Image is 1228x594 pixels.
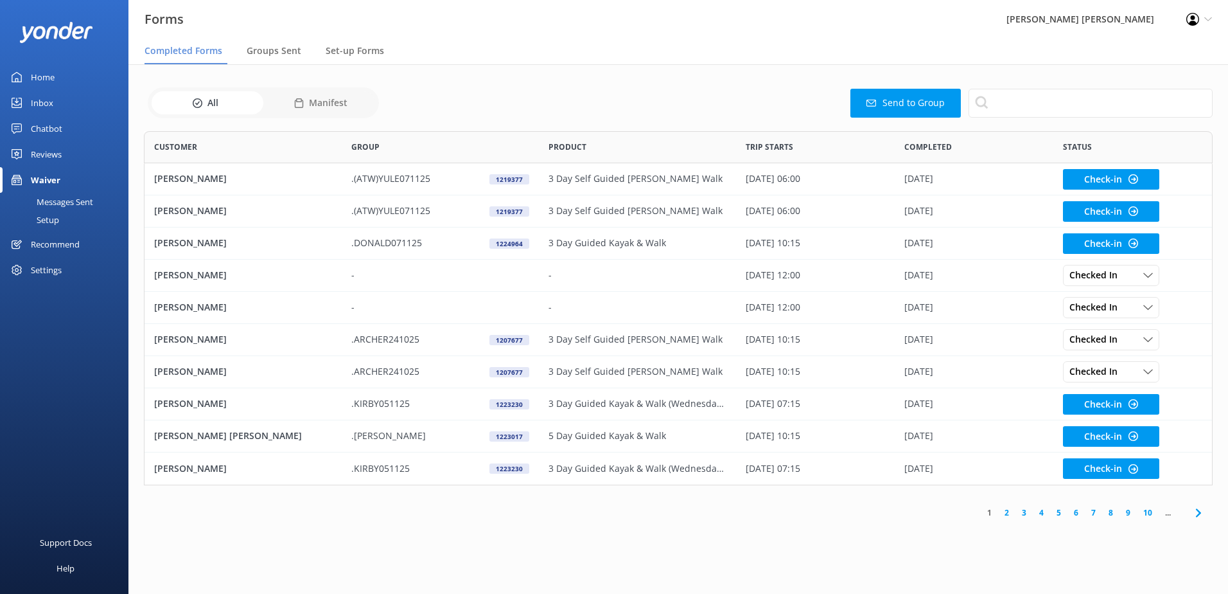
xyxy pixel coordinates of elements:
span: Product [548,141,586,153]
p: .KIRBY051125 [351,462,410,476]
p: [DATE] [904,429,933,443]
p: [DATE] [904,268,933,282]
p: [DATE] 06:00 [746,204,800,218]
div: Messages Sent [8,193,93,211]
p: 5 Day Guided Kayak & Walk [548,429,666,443]
button: Check-in [1063,233,1159,254]
a: 2 [998,507,1015,519]
span: ... [1159,507,1177,519]
a: 7 [1085,507,1102,519]
p: [PERSON_NAME] [154,300,227,314]
p: 3 Day Guided Kayak & Walk [548,236,666,250]
p: - [351,268,355,282]
div: row [144,163,1213,195]
div: Reviews [31,141,62,167]
span: Checked In [1069,364,1125,379]
p: [PERSON_NAME] [154,462,227,476]
p: [DATE] 10:15 [746,236,800,250]
p: [DATE] [904,236,933,250]
p: [PERSON_NAME] [154,172,227,186]
div: 1207677 [489,367,529,377]
button: Send to Group [850,89,961,118]
p: [DATE] 07:15 [746,397,800,411]
a: 6 [1067,507,1085,519]
a: 8 [1102,507,1119,519]
div: 1224964 [489,239,529,249]
div: grid [144,163,1213,485]
p: [DATE] 12:00 [746,300,800,314]
div: Settings [31,257,62,283]
p: .(ATW)YULE071125 [351,204,430,218]
a: Messages Sent [8,193,128,211]
p: .KIRBY051125 [351,397,410,411]
span: Set-up Forms [326,44,384,57]
div: row [144,228,1213,260]
div: 1223230 [489,399,529,410]
div: row [144,260,1213,292]
p: [DATE] [904,332,933,346]
p: [PERSON_NAME] [PERSON_NAME] [154,429,302,443]
button: Check-in [1063,458,1159,479]
a: Setup [8,211,128,229]
button: Check-in [1063,169,1159,190]
span: Completed Forms [145,44,222,57]
div: Recommend [31,231,80,257]
p: [PERSON_NAME] [154,268,227,282]
span: Checked In [1069,300,1125,314]
p: .ARCHER241025 [351,332,419,346]
div: Setup [8,211,59,229]
span: Completed [904,141,952,153]
div: 1223230 [489,464,529,474]
p: 3 Day Self Guided [PERSON_NAME] Walk [548,204,723,218]
div: row [144,420,1213,453]
a: 5 [1050,507,1067,519]
p: 3 Day Self Guided [PERSON_NAME] Walk [548,364,723,379]
h3: Forms [145,9,184,30]
div: row [144,292,1213,324]
p: .ARCHER241025 [351,364,419,379]
div: 1219377 [489,174,529,184]
p: [PERSON_NAME] [154,332,227,346]
a: 3 [1015,507,1033,519]
button: Check-in [1063,426,1159,447]
p: [DATE] [904,300,933,314]
p: [DATE] [904,172,933,186]
p: [PERSON_NAME] [154,397,227,411]
p: - [548,300,552,314]
a: 1 [981,507,998,519]
div: Waiver [31,167,60,193]
div: row [144,324,1213,356]
div: Chatbot [31,116,62,141]
p: .(ATW)YULE071125 [351,172,430,186]
p: [DATE] [904,397,933,411]
p: 3 Day Guided Kayak & Walk (Wednesdays) [548,397,726,411]
p: .DONALD071125 [351,236,422,250]
div: row [144,388,1213,420]
a: 9 [1119,507,1137,519]
p: [PERSON_NAME] [154,364,227,379]
div: 1223017 [489,431,529,442]
a: 10 [1137,507,1159,519]
div: 1207677 [489,335,529,345]
p: [DATE] [904,204,933,218]
p: - [351,300,355,314]
p: [DATE] 06:00 [746,172,800,186]
button: Check-in [1063,394,1159,415]
p: 3 Day Guided Kayak & Walk (Wednesdays) [548,462,726,476]
div: Home [31,64,55,90]
div: row [144,195,1213,228]
span: Customer [154,141,197,153]
p: - [548,268,552,282]
p: [DATE] 12:00 [746,268,800,282]
span: Checked In [1069,268,1125,282]
p: [PERSON_NAME] [154,204,227,218]
button: Check-in [1063,201,1159,222]
p: [DATE] 10:15 [746,364,800,379]
p: [DATE] 10:15 [746,332,800,346]
span: Checked In [1069,332,1125,346]
span: Status [1063,141,1092,153]
span: Group [351,141,380,153]
span: Groups Sent [247,44,301,57]
p: [DATE] [904,364,933,379]
span: Trip starts [746,141,793,153]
